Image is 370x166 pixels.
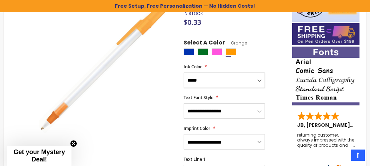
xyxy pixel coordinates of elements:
div: Get your Mystery Deal!Close teaser [7,146,71,166]
span: Text Line 1 [184,156,206,162]
img: font-personalization-examples [292,47,359,105]
span: Select A Color [184,39,225,48]
div: Blue [184,48,194,55]
a: Top [351,150,365,161]
div: Pink [212,48,222,55]
button: Close teaser [70,140,77,147]
div: Availability [184,11,203,16]
span: In stock [184,11,203,16]
span: Ink Color [184,64,202,70]
div: Green [198,48,208,55]
span: Orange [225,40,247,46]
span: Imprint Color [184,125,210,131]
img: Free shipping on orders over $199 [292,23,359,45]
span: Text Font Style [184,95,213,101]
span: Get your Mystery Deal! [13,148,65,163]
div: Orange [226,48,236,55]
span: $0.33 [184,18,201,27]
div: returning customer, always impressed with the quality of products and excelent service, will retu... [297,133,355,148]
span: JB, [PERSON_NAME] [297,122,352,129]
